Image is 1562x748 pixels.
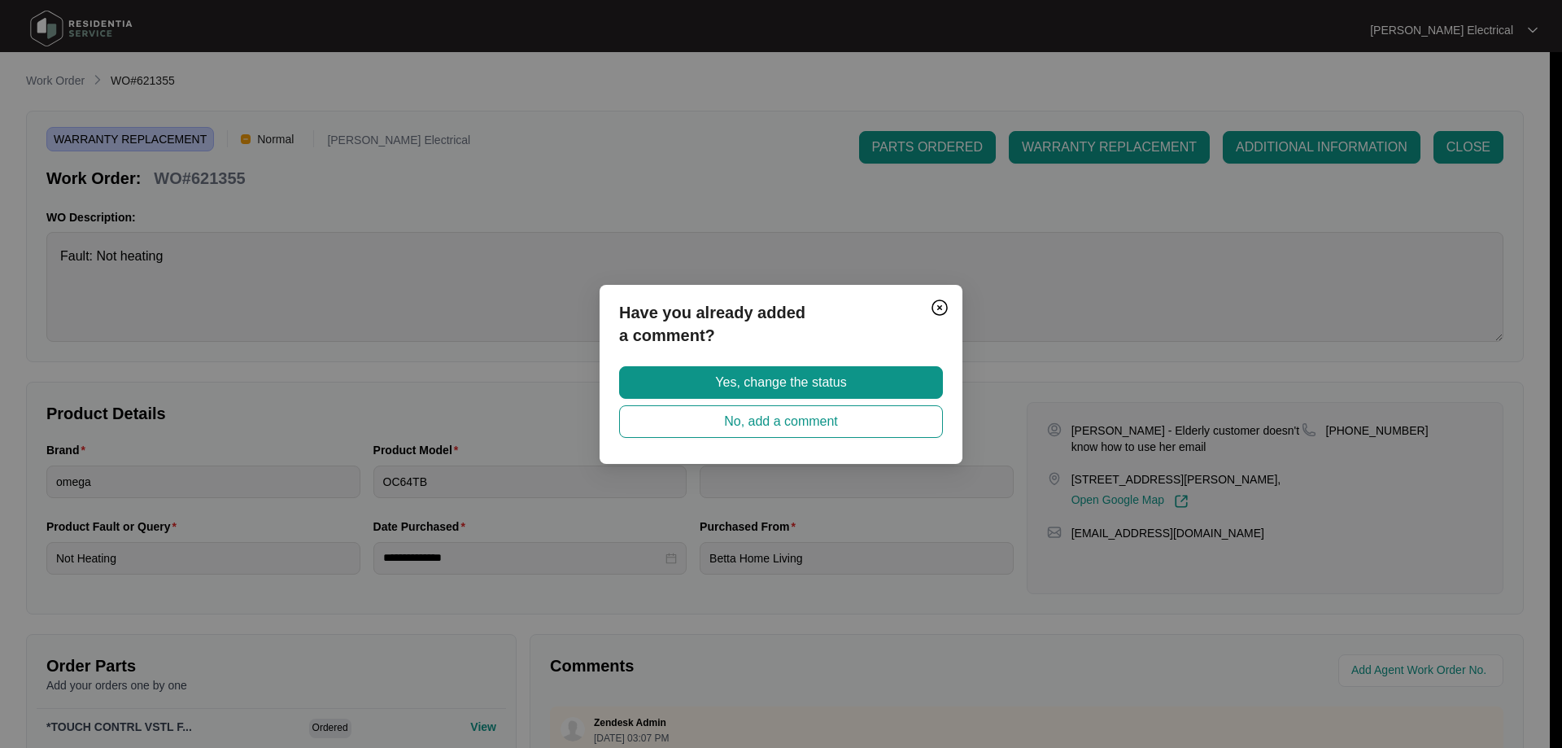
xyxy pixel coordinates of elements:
[927,295,953,321] button: Close
[619,301,943,324] p: Have you already added
[619,405,943,438] button: No, add a comment
[715,373,846,392] span: Yes, change the status
[619,366,943,399] button: Yes, change the status
[930,298,949,317] img: closeCircle
[619,324,943,347] p: a comment?
[724,412,838,431] span: No, add a comment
